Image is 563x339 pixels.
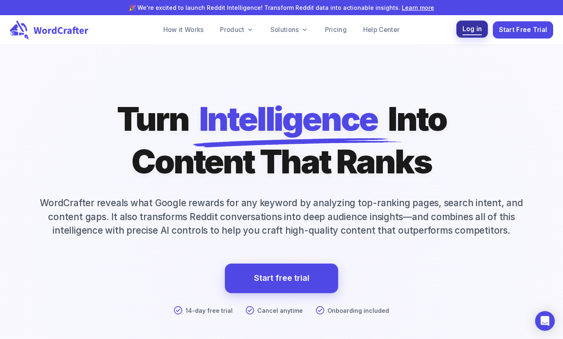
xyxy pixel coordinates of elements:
[213,22,260,38] a: Product
[13,3,550,12] p: 🎉 We're excited to launch Reddit Intelligence! Transform Reddit data into actionable insights.
[462,24,482,35] span: Log in
[327,306,389,315] p: Onboarding included
[157,22,211,38] a: How it Works
[257,306,303,315] p: Cancel anytime
[10,196,553,237] p: WordCrafter reveals what Google rewards for any keyword by analyzing top-ranking pages, search in...
[535,311,555,331] div: Open Intercom Messenger
[199,98,378,140] span: Intelligence
[117,98,446,183] h1: Turn Into Content That Ranks
[456,20,488,38] button: Log in
[225,264,338,293] a: Start free trial
[264,22,315,38] a: Solutions
[499,25,547,36] span: Start Free Trial
[357,22,406,38] a: Help Center
[493,21,553,39] button: Start Free Trial
[254,271,309,285] a: Start free trial
[185,306,233,315] p: 14-day free trial
[402,4,434,11] a: Learn more
[318,22,353,38] a: Pricing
